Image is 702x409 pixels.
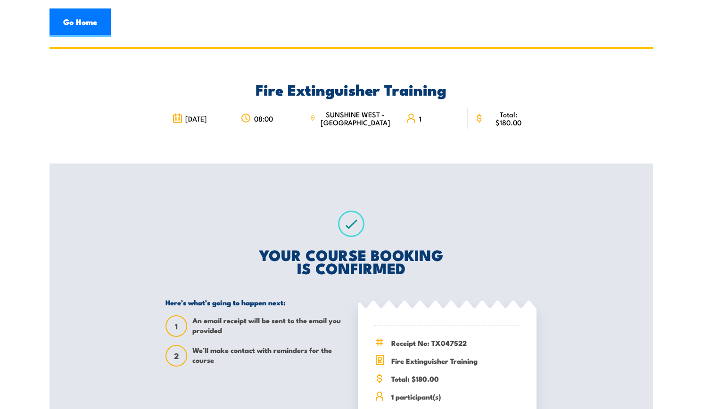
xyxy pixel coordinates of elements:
span: Total: $180.00 [391,373,520,384]
span: We’ll make contact with reminders for the course [192,345,344,367]
h2: Fire Extinguisher Training [165,82,537,96]
span: An email receipt will be sent to the email you provided [192,315,344,337]
span: 1 participant(s) [391,391,520,402]
h2: YOUR COURSE BOOKING IS CONFIRMED [165,248,537,274]
span: 08:00 [254,115,273,123]
span: 1 [166,321,186,331]
h5: Here’s what’s going to happen next: [165,298,344,307]
span: Fire Extinguisher Training [391,355,520,366]
span: 1 [419,115,421,123]
span: [DATE] [185,115,207,123]
span: 2 [166,351,186,361]
span: Receipt No: TX047522 [391,337,520,348]
span: SUNSHINE WEST - [GEOGRAPHIC_DATA] [318,110,392,126]
span: Total: $180.00 [487,110,530,126]
a: Go Home [50,8,111,37]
